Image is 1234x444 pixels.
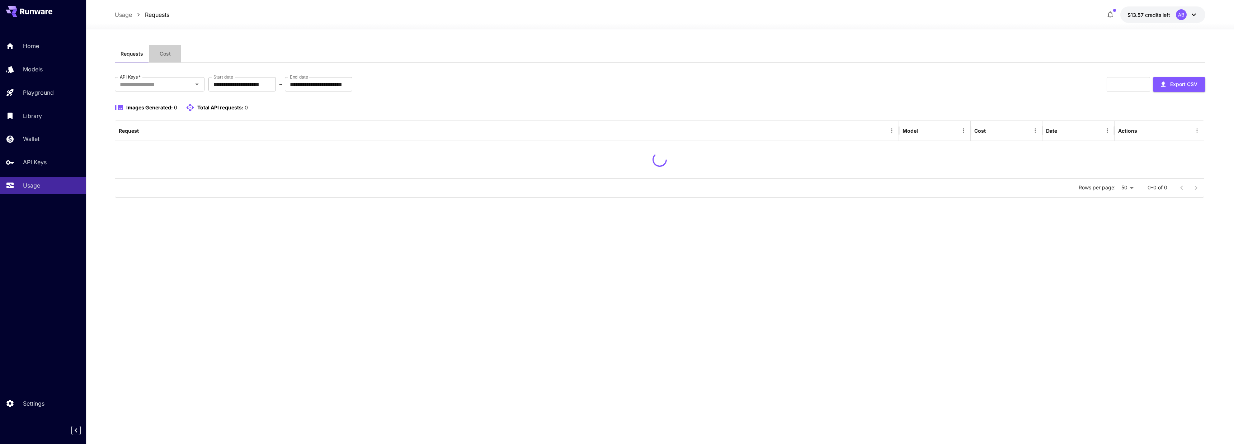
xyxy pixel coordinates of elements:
button: Export CSV [1153,77,1205,92]
p: Library [23,112,42,120]
div: Request [119,128,139,134]
button: Sort [140,126,150,136]
button: Menu [1102,126,1112,136]
div: Model [903,128,918,134]
button: Menu [887,126,897,136]
div: 50 [1118,183,1136,193]
div: Date [1046,128,1057,134]
div: AB [1176,9,1187,20]
span: Total API requests: [197,104,244,110]
span: 0 [174,104,177,110]
nav: breadcrumb [115,10,169,19]
p: Wallet [23,134,39,143]
span: Cost [160,51,171,57]
div: Collapse sidebar [77,424,86,437]
div: Actions [1118,128,1137,134]
p: Rows per page: [1079,184,1116,191]
span: 0 [245,104,248,110]
button: Collapse sidebar [71,426,81,435]
button: Menu [959,126,969,136]
div: Cost [974,128,986,134]
label: End date [290,74,308,80]
button: Menu [1030,126,1040,136]
a: Requests [145,10,169,19]
p: API Keys [23,158,47,166]
label: API Keys [120,74,141,80]
span: credits left [1145,12,1170,18]
button: Open [192,79,202,89]
button: Sort [919,126,929,136]
span: $13.57 [1127,12,1145,18]
button: Menu [1192,126,1202,136]
button: $13.56685AB [1120,6,1205,23]
button: Sort [986,126,997,136]
button: Sort [1058,126,1068,136]
a: Usage [115,10,132,19]
p: Home [23,42,39,50]
div: $13.56685 [1127,11,1170,19]
span: Requests [121,51,143,57]
p: Playground [23,88,54,97]
p: Settings [23,399,44,408]
span: Images Generated: [126,104,173,110]
label: Start date [213,74,233,80]
p: 0–0 of 0 [1148,184,1167,191]
p: Usage [23,181,40,190]
p: Models [23,65,43,74]
p: ~ [278,80,282,89]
